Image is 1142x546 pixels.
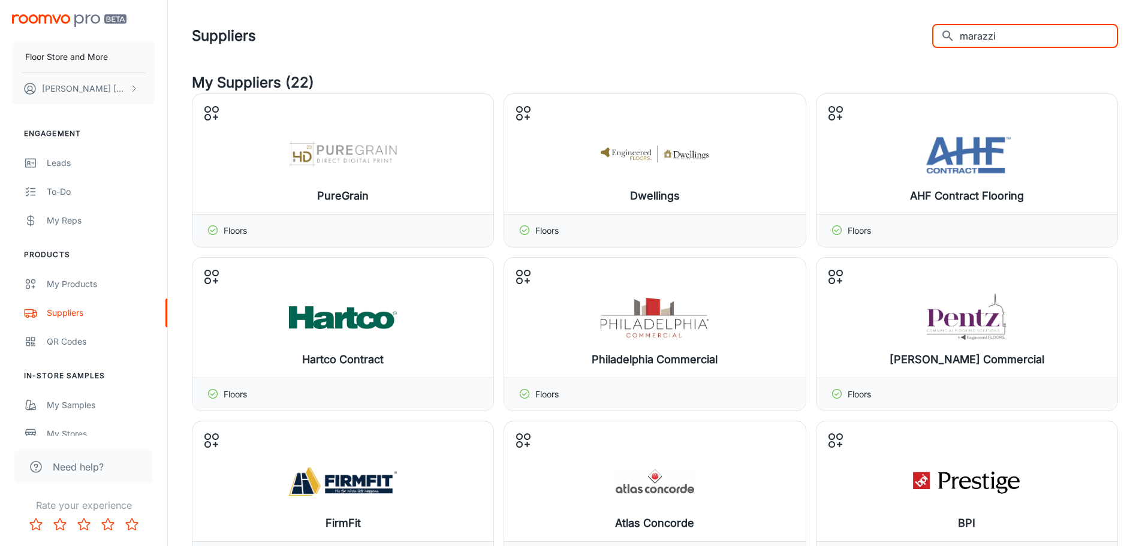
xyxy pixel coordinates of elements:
[53,460,104,474] span: Need help?
[47,156,155,170] div: Leads
[12,41,155,73] button: Floor Store and More
[12,14,126,27] img: Roomvo PRO Beta
[848,388,871,401] p: Floors
[848,224,871,237] p: Floors
[535,224,559,237] p: Floors
[25,50,108,64] p: Floor Store and More
[72,512,96,536] button: Rate 3 star
[960,24,1118,48] input: Search all suppliers...
[47,427,155,441] div: My Stores
[192,25,256,47] h1: Suppliers
[48,512,72,536] button: Rate 2 star
[24,512,48,536] button: Rate 1 star
[10,498,158,512] p: Rate your experience
[47,185,155,198] div: To-do
[47,214,155,227] div: My Reps
[47,277,155,291] div: My Products
[47,306,155,319] div: Suppliers
[42,82,126,95] p: [PERSON_NAME] [PERSON_NAME]
[47,335,155,348] div: QR Codes
[120,512,144,536] button: Rate 5 star
[96,512,120,536] button: Rate 4 star
[224,224,247,237] p: Floors
[192,72,1118,93] h4: My Suppliers (22)
[224,388,247,401] p: Floors
[535,388,559,401] p: Floors
[47,399,155,412] div: My Samples
[12,73,155,104] button: [PERSON_NAME] [PERSON_NAME]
